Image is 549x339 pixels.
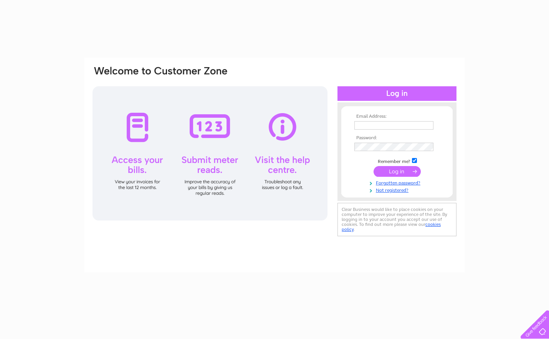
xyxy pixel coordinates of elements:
[352,157,442,165] td: Remember me?
[352,114,442,119] th: Email Address:
[354,179,442,186] a: Forgotten password?
[342,222,441,232] a: cookies policy
[337,203,456,236] div: Clear Business would like to place cookies on your computer to improve your experience of the sit...
[374,166,421,177] input: Submit
[354,186,442,193] a: Not registered?
[352,135,442,141] th: Password:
